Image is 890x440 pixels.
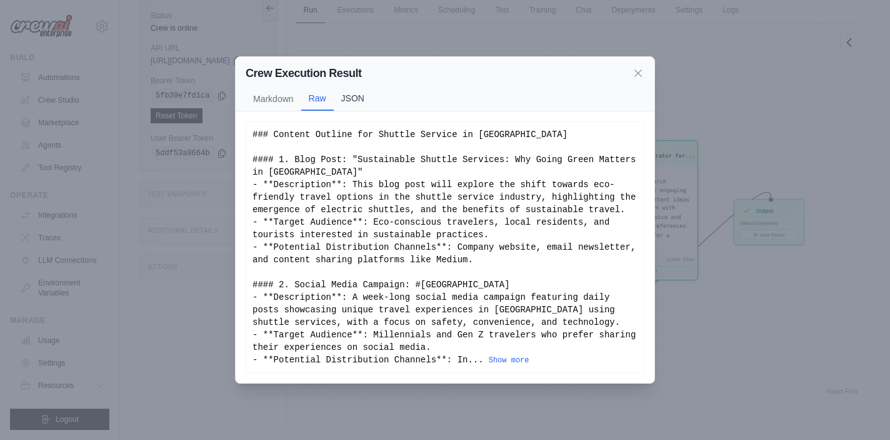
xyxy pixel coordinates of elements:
iframe: Chat Widget [827,380,890,440]
button: Raw [301,87,334,111]
div: ### Content Outline for Shuttle Service in [GEOGRAPHIC_DATA] #### 1. Blog Post: "Sustainable Shut... [252,128,637,366]
h2: Crew Execution Result [246,64,362,82]
button: JSON [334,86,372,110]
button: Show more [489,356,529,366]
button: Markdown [246,87,301,111]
